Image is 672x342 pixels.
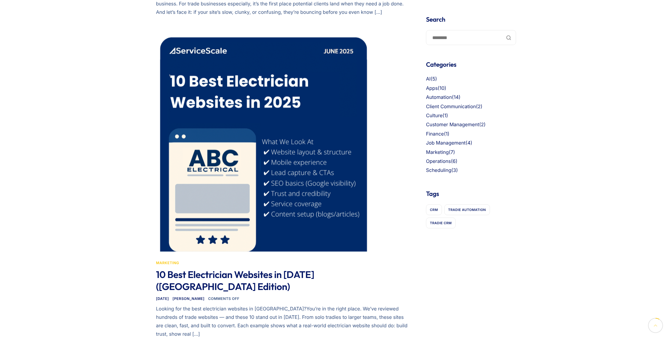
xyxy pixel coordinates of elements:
[156,269,314,293] a: 10 Best Electrician Websites in [DATE] ([GEOGRAPHIC_DATA] Edition)
[426,93,516,101] li: (14)
[426,85,438,91] a: Apps
[426,94,452,100] a: Automation
[426,218,456,228] a: Tradie CRM (1 item)
[156,304,411,338] p: Looking for the best electrician websites in [GEOGRAPHIC_DATA]?You’re in the right place. We’ve r...
[426,121,516,129] li: (2)
[156,296,169,301] span: [DATE]
[426,121,479,127] a: Customer Management
[426,76,430,82] a: AI
[426,202,516,228] nav: Tags
[426,157,516,165] li: (6)
[426,149,449,155] a: Marketing
[426,131,444,137] a: Finance
[426,112,516,120] li: (1)
[426,140,466,146] a: Job Management
[426,103,476,109] a: Client Communication
[426,75,516,83] li: (5)
[426,60,516,69] h4: Categories
[426,84,516,92] li: (10)
[426,167,451,173] a: Scheduling
[444,204,490,215] a: Tradie Automation (1 item)
[426,130,516,138] li: (1)
[426,189,516,198] h4: Tags
[148,23,378,259] img: 10 Best Electrician Websites in 2025 – ServiceScale review criteria for layout, mobile, SEO, trus...
[426,148,516,156] li: (7)
[426,139,516,147] li: (4)
[208,296,239,301] span: Comments Off
[426,112,442,118] a: Culture
[156,138,371,144] a: 10 Best Electrician Websites in 2025 (Australia Edition)
[426,75,516,174] nav: Categories
[156,261,179,265] a: Marketing
[426,103,516,111] li: (2)
[426,158,451,164] a: Operations
[426,166,516,174] li: (3)
[426,204,442,215] a: CRM (1 item)
[426,15,516,24] h4: Search
[172,296,205,301] a: [PERSON_NAME]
